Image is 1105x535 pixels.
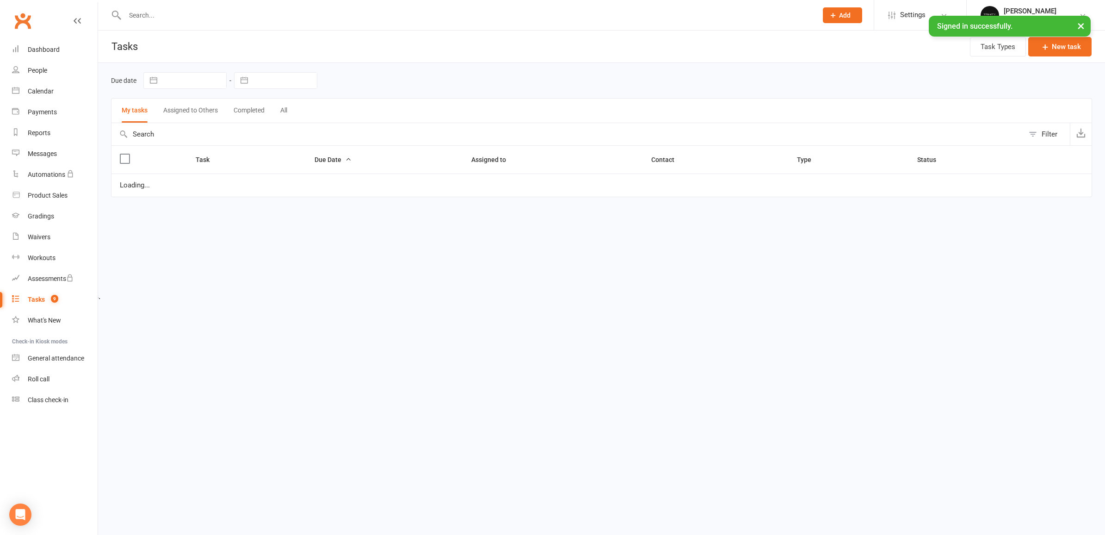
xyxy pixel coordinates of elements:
[12,268,98,289] a: Assessments
[28,150,57,157] div: Messages
[12,369,98,390] a: Roll call
[900,5,926,25] span: Settings
[917,156,946,163] span: Status
[823,7,862,23] button: Add
[1004,15,1056,24] div: Trinity BJJ Pty Ltd
[651,154,685,165] button: Contact
[12,390,98,411] a: Class kiosk mode
[163,99,218,123] button: Assigned to Others
[28,296,45,303] div: Tasks
[12,143,98,164] a: Messages
[28,355,84,362] div: General attendance
[12,60,98,81] a: People
[315,156,352,163] span: Due Date
[12,102,98,123] a: Payments
[196,154,220,165] button: Task
[1073,16,1089,36] button: ×
[797,154,821,165] button: Type
[28,171,65,178] div: Automations
[28,108,57,116] div: Payments
[28,375,49,383] div: Roll call
[970,37,1026,56] button: Task Types
[122,99,148,123] button: My tasks
[471,156,516,163] span: Assigned to
[51,295,58,303] span: 9
[28,212,54,220] div: Gradings
[981,6,999,25] img: thumb_image1712106278.png
[28,87,54,95] div: Calendar
[98,31,141,62] h1: Tasks
[28,254,56,261] div: Workouts
[28,275,74,282] div: Assessments
[28,317,61,324] div: What's New
[12,39,98,60] a: Dashboard
[12,164,98,185] a: Automations
[12,310,98,331] a: What's New
[122,9,811,22] input: Search...
[12,81,98,102] a: Calendar
[839,12,851,19] span: Add
[28,192,68,199] div: Product Sales
[28,396,68,404] div: Class check-in
[234,99,265,123] button: Completed
[12,206,98,227] a: Gradings
[12,123,98,143] a: Reports
[111,174,1092,197] td: Loading...
[28,67,47,74] div: People
[111,123,1024,145] input: Search
[28,46,60,53] div: Dashboard
[12,348,98,369] a: General attendance kiosk mode
[1028,37,1092,56] button: New task
[937,22,1012,31] span: Signed in successfully.
[1042,129,1057,140] div: Filter
[196,156,220,163] span: Task
[9,504,31,526] div: Open Intercom Messenger
[28,233,50,241] div: Waivers
[28,129,50,137] div: Reports
[797,156,821,163] span: Type
[315,154,352,165] button: Due Date
[12,227,98,248] a: Waivers
[651,156,685,163] span: Contact
[12,248,98,268] a: Workouts
[111,77,136,84] label: Due date
[12,185,98,206] a: Product Sales
[11,9,34,32] a: Clubworx
[471,154,516,165] button: Assigned to
[12,289,98,310] a: Tasks 9
[1004,7,1056,15] div: [PERSON_NAME]
[917,154,946,165] button: Status
[280,99,287,123] button: All
[1024,123,1070,145] button: Filter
